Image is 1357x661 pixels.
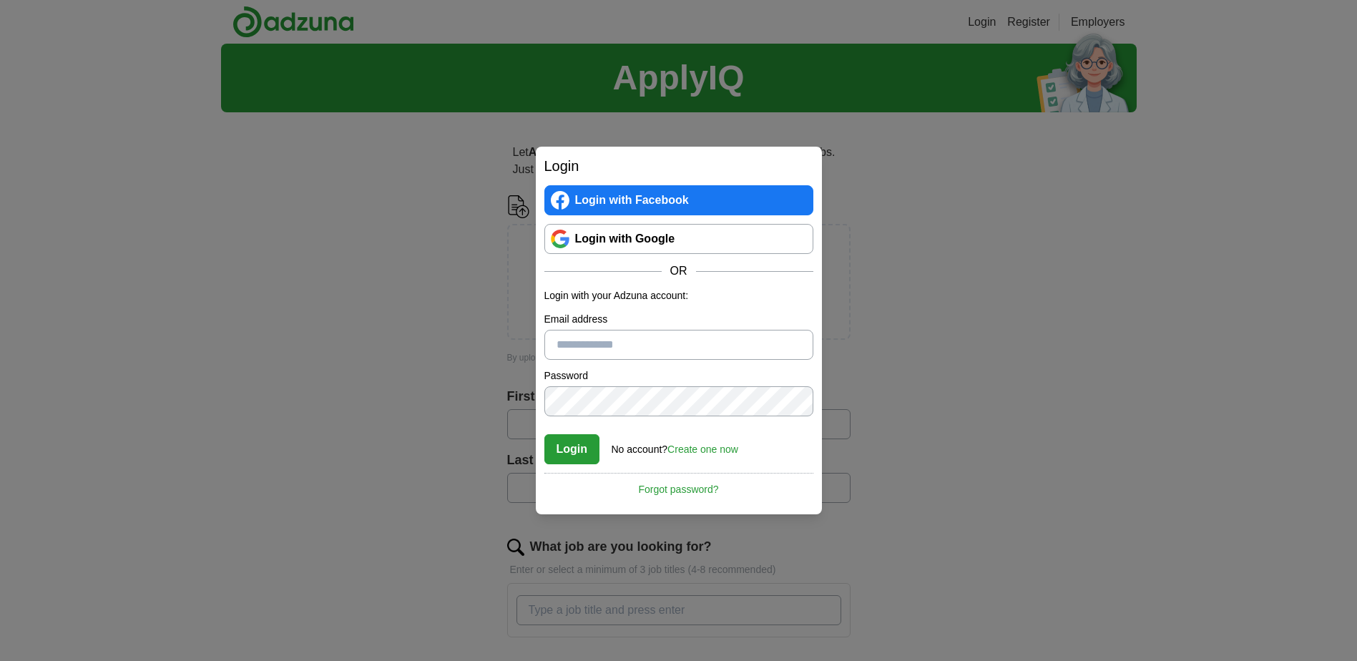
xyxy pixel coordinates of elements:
a: Login with Google [544,224,813,254]
a: Create one now [667,444,738,455]
h2: Login [544,155,813,177]
label: Email address [544,312,813,327]
span: OR [662,263,696,280]
div: No account? [612,434,738,457]
a: Forgot password? [544,473,813,497]
label: Password [544,368,813,383]
a: Login with Facebook [544,185,813,215]
p: Login with your Adzuna account: [544,288,813,303]
button: Login [544,434,600,464]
